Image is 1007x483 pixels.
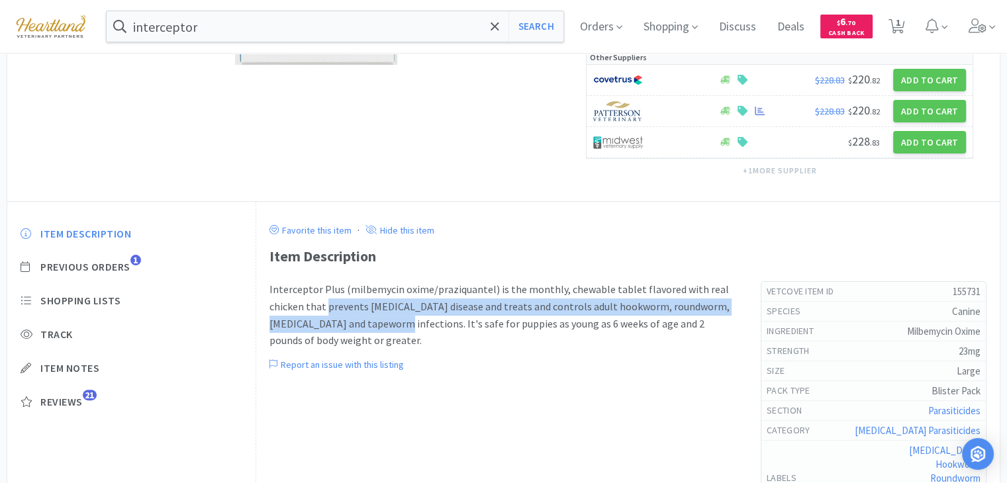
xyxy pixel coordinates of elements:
span: 220 [848,71,880,87]
h6: Species [767,305,811,318]
a: [MEDICAL_DATA] [909,444,981,457]
span: . 70 [845,19,855,27]
h5: Large [795,364,981,378]
span: $228.83 [815,74,845,86]
p: Other Suppliers [589,51,646,64]
span: 21 [83,390,97,400]
a: Discuss [714,21,761,33]
p: Report an issue with this listing [277,359,404,371]
h6: strength [767,345,820,358]
span: Track [40,328,73,341]
div: · [358,222,360,239]
h5: Canine [811,304,981,318]
h6: ingredient [767,325,824,338]
h6: Section [767,404,812,417]
span: Shopping Lists [40,294,120,308]
img: 77fca1acd8b6420a9015268ca798ef17_1.png [593,70,643,90]
button: Add to Cart [893,100,966,122]
span: $ [848,75,852,85]
span: $ [848,138,852,148]
span: $ [837,19,840,27]
h5: Milbemycin Oxime [824,324,981,338]
span: . 83 [870,138,880,148]
span: . 82 [870,107,880,116]
h6: size [767,365,795,378]
span: 1 [130,255,141,265]
span: 228 [848,134,880,149]
h5: Blister Pack [821,384,981,398]
p: Favorite this item [279,224,352,236]
button: +1more supplier [736,161,823,180]
h6: Vetcove Item Id [767,285,845,298]
img: 4dd14cff54a648ac9e977f0c5da9bc2e_5.png [593,132,643,152]
p: Hide this item [377,224,434,236]
button: Search [508,11,563,42]
div: Open Intercom Messenger [962,438,994,470]
h5: 155731 [844,285,981,298]
span: 6 [837,15,855,28]
a: Parasiticides [928,404,981,417]
span: 220 [848,103,880,118]
h5: 23mg [820,344,981,358]
h6: Category [767,424,820,437]
span: Cash Back [828,30,865,38]
span: . 82 [870,75,880,85]
span: Item Notes [40,361,99,375]
span: $228.83 [815,105,845,117]
a: [MEDICAL_DATA] Parasiticides [855,424,981,437]
span: Item Description [40,227,131,241]
a: 1 [883,22,910,34]
div: Item Description [269,245,986,268]
span: Previous Orders [40,260,130,274]
a: $6.70Cash Back [820,9,873,44]
img: cad7bdf275c640399d9c6e0c56f98fd2_10.png [7,8,95,44]
input: Search by item, sku, manufacturer, ingredient, size... [107,11,563,42]
h6: pack type [767,384,821,398]
button: Add to Cart [893,69,966,91]
a: Hookworm [935,458,981,470]
p: Interceptor Plus (milbemycin oxime/praziquantel) is the monthly, chewable tablet flavored with re... [269,281,734,349]
a: Deals [772,21,810,33]
span: Reviews [40,395,83,409]
button: Add to Cart [893,131,966,154]
span: $ [848,107,852,116]
img: f5e969b455434c6296c6d81ef179fa71_3.png [593,101,643,121]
